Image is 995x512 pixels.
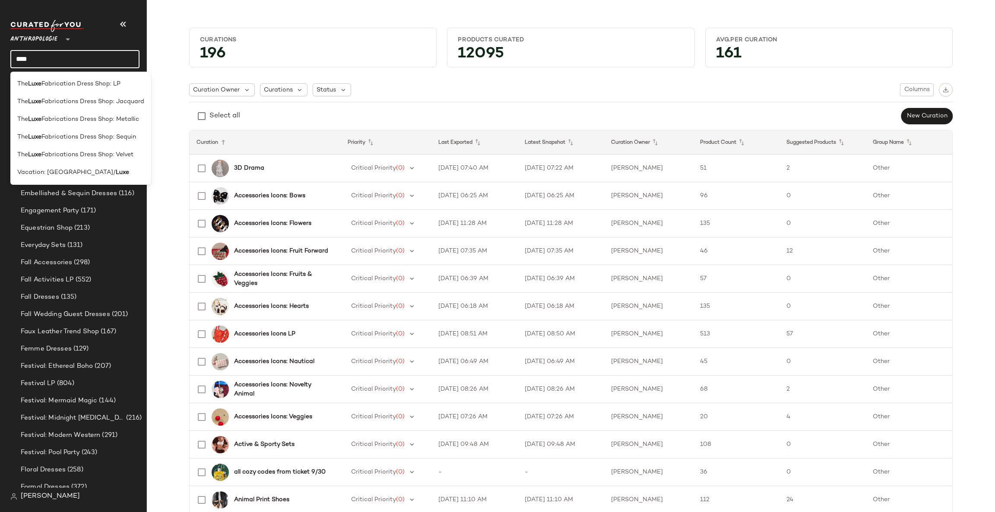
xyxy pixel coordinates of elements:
[234,495,289,504] b: Animal Print Shoes
[518,320,604,348] td: [DATE] 08:50 AM
[518,130,604,155] th: Latest Snapshot
[866,155,952,182] td: Other
[234,440,295,449] b: Active & Sporty Sets
[74,275,92,285] span: (552)
[780,320,866,348] td: 57
[234,468,326,477] b: all cozy codes from ticket 9/30
[317,85,336,95] span: Status
[21,361,93,371] span: Festival: Ethereal Boho
[780,155,866,182] td: 2
[234,247,328,256] b: Accessories Icons: Fruit Forward
[70,482,87,492] span: (372)
[351,331,396,337] span: Critical Priority
[41,79,120,88] span: Fabrication Dress Shop: LP
[431,320,518,348] td: [DATE] 08:51 AM
[21,491,80,502] span: [PERSON_NAME]
[396,193,405,199] span: (0)
[21,258,72,268] span: Fall Accessories
[21,344,72,354] span: Femme Dresses
[604,293,693,320] td: [PERSON_NAME]
[396,386,405,392] span: (0)
[431,293,518,320] td: [DATE] 06:18 AM
[780,293,866,320] td: 0
[866,403,952,431] td: Other
[351,193,396,199] span: Critical Priority
[351,496,396,503] span: Critical Priority
[73,223,90,233] span: (213)
[17,115,28,124] span: The
[866,458,952,486] td: Other
[396,358,405,365] span: (0)
[866,130,952,155] th: Group Name
[396,303,405,310] span: (0)
[904,86,930,93] span: Columns
[780,210,866,237] td: 0
[866,376,952,403] td: Other
[604,376,693,403] td: [PERSON_NAME]
[21,465,66,475] span: Floral Dresses
[10,20,84,32] img: cfy_white_logo.C9jOOHJF.svg
[80,448,98,458] span: (243)
[21,223,73,233] span: Equestrian Shop
[780,458,866,486] td: 0
[264,85,293,95] span: Curations
[780,265,866,293] td: 0
[693,130,780,155] th: Product Count
[900,83,934,96] button: Columns
[21,430,100,440] span: Festival: Modern Western
[234,219,311,228] b: Accessories Icons: Flowers
[866,320,952,348] td: Other
[21,292,59,302] span: Fall Dresses
[431,376,518,403] td: [DATE] 08:26 AM
[212,298,229,315] img: 104449954_015_b
[28,79,41,88] b: Luxe
[901,108,953,124] button: New Curation
[906,113,947,120] span: New Curation
[234,191,305,200] b: Accessories Icons: Bows
[351,441,396,448] span: Critical Priority
[21,448,80,458] span: Festival: Pool Party
[21,379,55,389] span: Festival LP
[100,430,117,440] span: (291)
[351,165,396,171] span: Critical Priority
[693,403,780,431] td: 20
[431,431,518,458] td: [DATE] 09:48 AM
[518,348,604,376] td: [DATE] 06:49 AM
[604,182,693,210] td: [PERSON_NAME]
[518,237,604,265] td: [DATE] 07:35 AM
[212,326,229,343] img: 103522066_070_b
[780,376,866,403] td: 2
[351,358,396,365] span: Critical Priority
[212,408,229,426] img: 91036277_075_b
[693,265,780,293] td: 57
[212,243,229,260] img: 103040366_012_b14
[396,248,405,254] span: (0)
[866,182,952,210] td: Other
[234,164,264,173] b: 3D Drama
[604,458,693,486] td: [PERSON_NAME]
[72,258,90,268] span: (298)
[41,133,136,142] span: Fabrications Dress Shop: Sequin
[431,403,518,431] td: [DATE] 07:26 AM
[55,379,75,389] span: (804)
[21,206,79,216] span: Engagement Party
[693,237,780,265] td: 46
[866,348,952,376] td: Other
[780,403,866,431] td: 4
[212,353,229,370] img: 102079928_068_b
[866,265,952,293] td: Other
[604,155,693,182] td: [PERSON_NAME]
[21,327,99,337] span: Faux Leather Trend Shop
[693,182,780,210] td: 96
[431,348,518,376] td: [DATE] 06:49 AM
[212,187,229,205] img: 105269385_001_b
[943,87,949,93] img: svg%3e
[99,327,116,337] span: (167)
[396,469,405,475] span: (0)
[212,215,229,232] img: 102913290_007_b14
[866,293,952,320] td: Other
[21,482,70,492] span: Formal Dresses
[351,469,396,475] span: Critical Priority
[17,97,28,106] span: The
[193,47,433,63] div: 196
